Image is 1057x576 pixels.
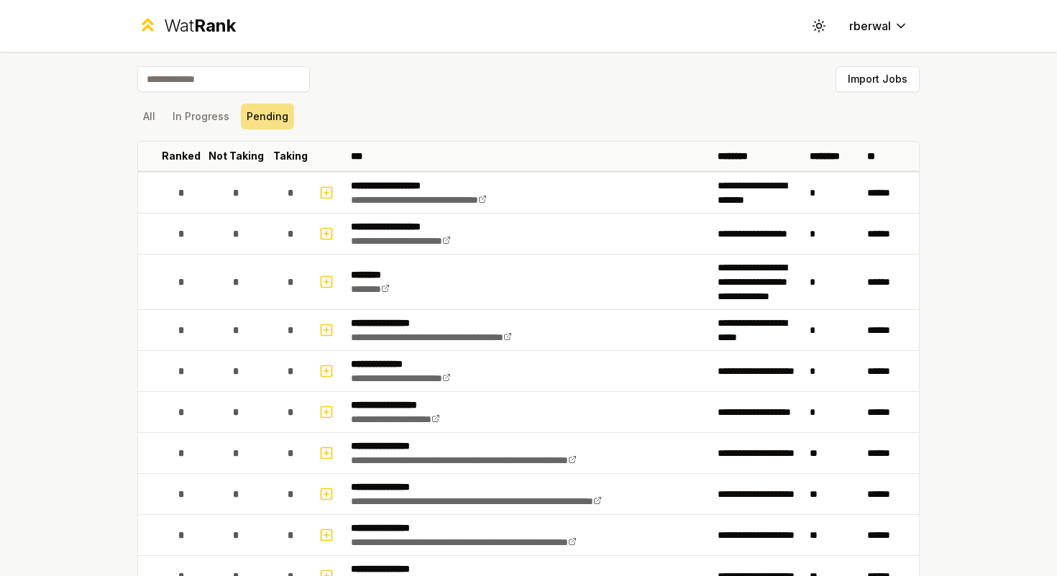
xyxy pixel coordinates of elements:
button: Pending [241,104,294,129]
a: WatRank [137,14,236,37]
p: Ranked [162,149,201,163]
button: Import Jobs [836,66,920,92]
p: Not Taking [209,149,264,163]
p: Taking [273,149,308,163]
button: All [137,104,161,129]
button: In Progress [167,104,235,129]
button: rberwal [838,13,920,39]
span: rberwal [849,17,891,35]
div: Wat [164,14,236,37]
span: Rank [194,15,236,36]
